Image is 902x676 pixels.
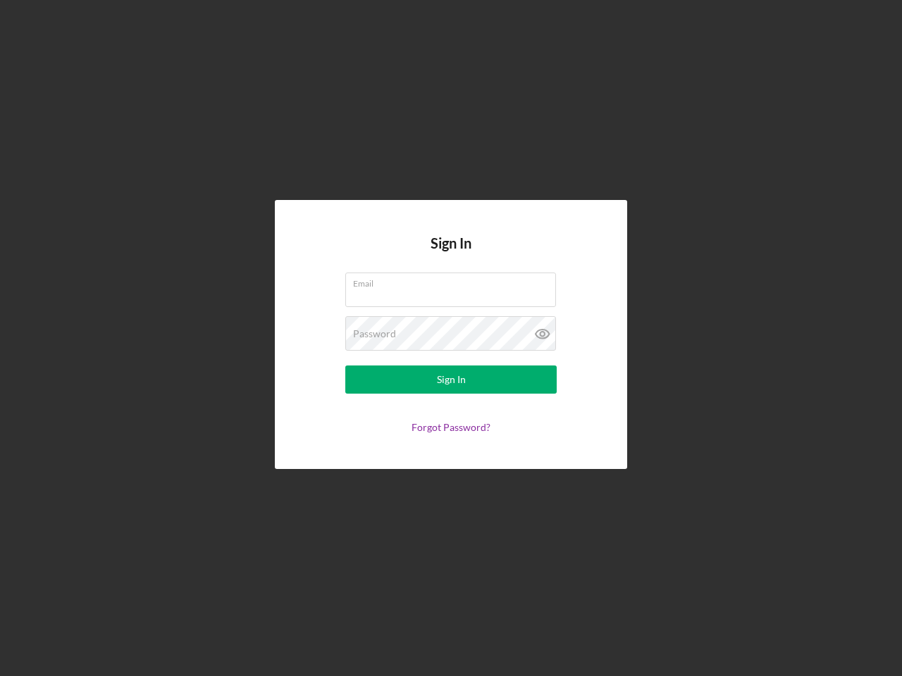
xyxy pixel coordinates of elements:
[345,365,557,394] button: Sign In
[437,365,466,394] div: Sign In
[412,421,490,433] a: Forgot Password?
[431,235,471,273] h4: Sign In
[353,328,396,339] label: Password
[353,273,556,289] label: Email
